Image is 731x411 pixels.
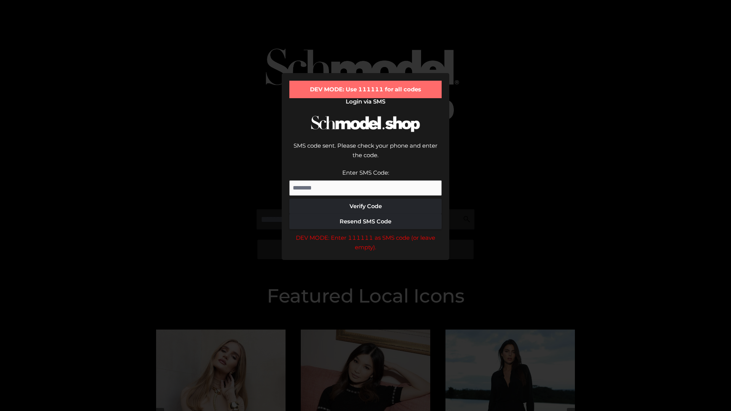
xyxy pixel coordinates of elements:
[289,141,442,168] div: SMS code sent. Please check your phone and enter the code.
[289,214,442,229] button: Resend SMS Code
[289,81,442,98] div: DEV MODE: Use 111111 for all codes
[289,98,442,105] h2: Login via SMS
[289,199,442,214] button: Verify Code
[289,233,442,252] div: DEV MODE: Enter 111111 as SMS code (or leave empty).
[342,169,389,176] label: Enter SMS Code:
[308,109,423,139] img: Schmodel Logo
